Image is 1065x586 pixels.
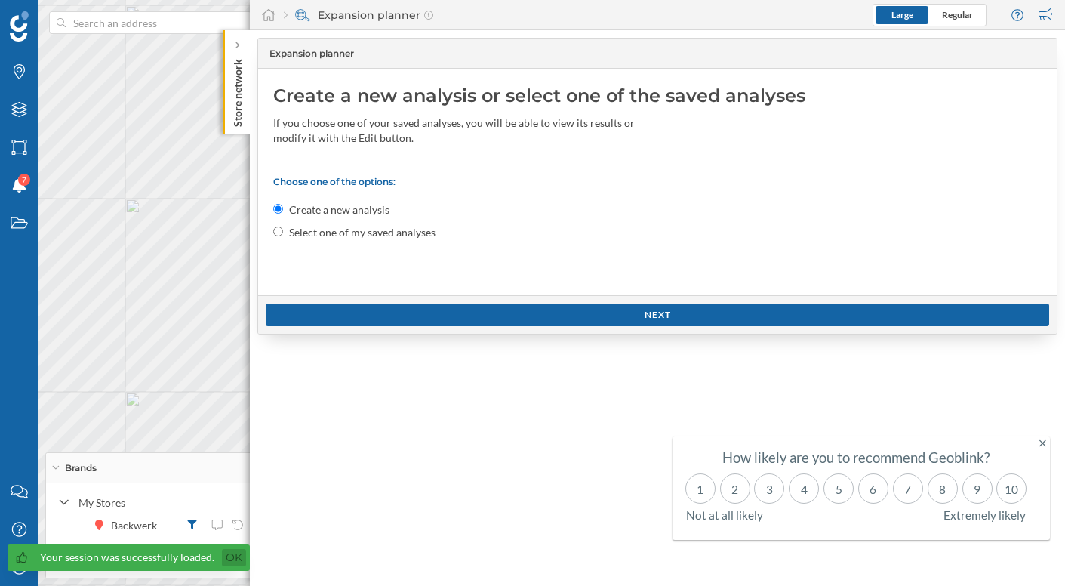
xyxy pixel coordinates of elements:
label: Create a new analysis [289,202,389,217]
div: 2 [720,473,750,504]
span: Large [891,9,913,20]
div: Create a new analysis or select one of the saved analyses [273,84,1042,108]
div: 1 [685,473,716,504]
span: Regular [942,9,973,20]
p: Choose one of the options: [273,176,1042,187]
div: My Stores [78,495,243,510]
div: Expansion planner [284,8,433,23]
div: How likely are you to recommend Geoblink? [683,450,1030,465]
div: Your session was successfully loaded. [40,550,214,565]
label: Select one of my saved analyses [289,225,436,240]
img: search-areas.svg [295,8,310,23]
div: 5 [823,473,854,504]
div: 3 [754,473,784,504]
img: Geoblink Logo [10,11,29,42]
span: Brands [65,461,97,475]
span: Expansion planner [269,47,354,60]
p: Store network [230,53,245,127]
div: 7 [893,473,923,504]
a: Ok [222,549,246,566]
div: 10 [996,473,1027,504]
div: If you choose one of your saved analyses, you will be able to view its results or modify it with ... [273,116,666,146]
span: Extremely likely [943,507,1026,523]
div: Backwerk [111,517,165,533]
div: 4 [789,473,819,504]
span: Support [32,11,86,24]
div: 8 [928,473,958,504]
div: 6 [858,473,888,504]
div: 9 [962,473,993,504]
span: Not at all likely [686,507,763,523]
span: 7 [22,172,26,187]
